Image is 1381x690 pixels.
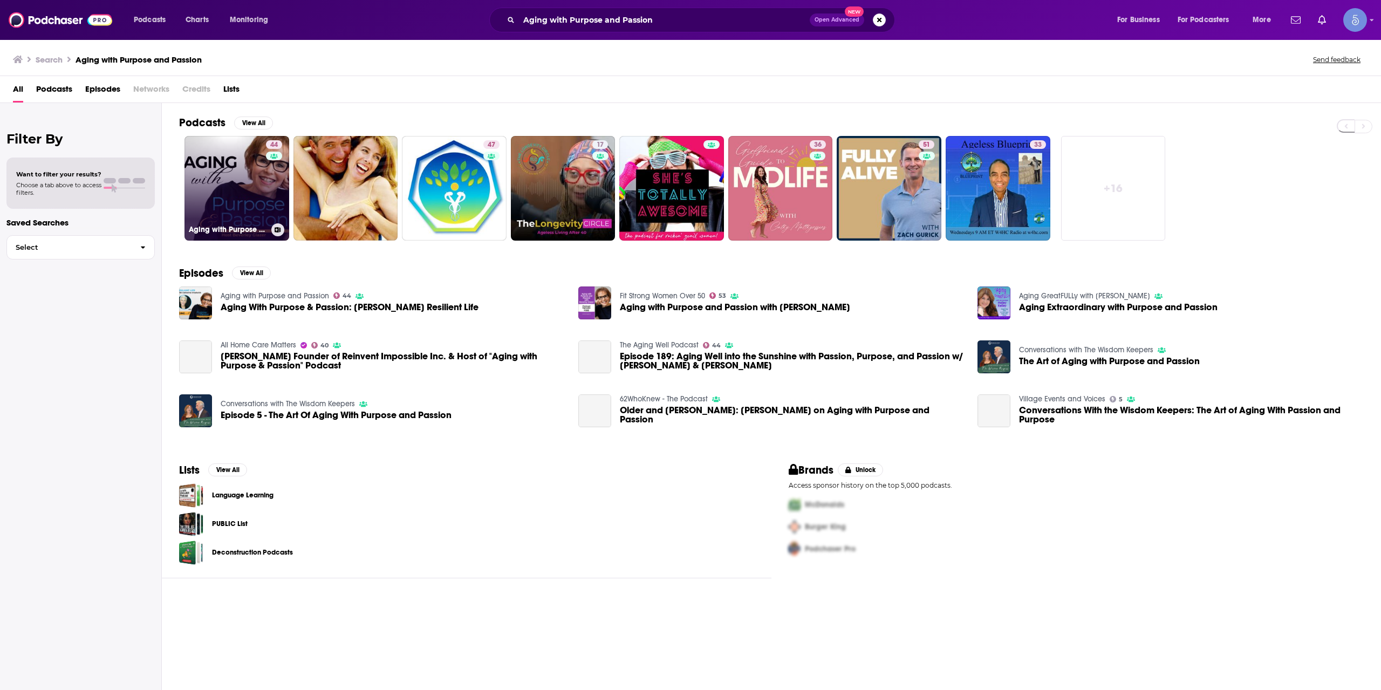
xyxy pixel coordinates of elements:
[221,352,565,370] span: [PERSON_NAME] Founder of Reinvent Impossible Inc. & Host of "Aging with Purpose & Passion" Podcast
[402,136,507,241] a: 47
[815,17,859,23] span: Open Advanced
[134,12,166,28] span: Podcasts
[179,286,212,319] img: Aging With Purpose & Passion: Catherine Chadwick’s Resilient Life
[1310,55,1364,64] button: Send feedback
[6,131,155,147] h2: Filter By
[946,136,1050,241] a: 33
[923,140,930,151] span: 51
[784,494,805,516] img: First Pro Logo
[620,303,850,312] span: Aging with Purpose and Passion with [PERSON_NAME]
[1253,12,1271,28] span: More
[36,80,72,103] a: Podcasts
[1117,12,1160,28] span: For Business
[212,546,293,558] a: Deconstruction Podcasts
[728,136,833,241] a: 36
[221,303,478,312] a: Aging With Purpose & Passion: Catherine Chadwick’s Resilient Life
[620,406,965,424] span: Older and [PERSON_NAME]: [PERSON_NAME] on Aging with Purpose and Passion
[500,8,905,32] div: Search podcasts, credits, & more...
[578,394,611,427] a: Older and Bolder: Debbie McCulloch on Aging with Purpose and Passion
[810,13,864,26] button: Open AdvancedNew
[234,117,273,129] button: View All
[1030,140,1046,149] a: 33
[977,286,1010,319] a: Aging Extraordinary with Purpose and Passion
[977,394,1010,427] a: Conversations With the Wisdom Keepers: The Art of Aging With Passion and Purpose
[221,291,329,300] a: Aging with Purpose and Passion
[789,481,1364,489] p: Access sponsor history on the top 5,000 podcasts.
[36,54,63,65] h3: Search
[179,512,203,536] a: PUBLIC List
[519,11,810,29] input: Search podcasts, credits, & more...
[592,140,608,149] a: 17
[845,6,864,17] span: New
[1343,8,1367,32] img: User Profile
[578,286,611,319] img: Aging with Purpose and Passion with Beverley Glazer
[1245,11,1284,29] button: open menu
[1287,11,1305,29] a: Show notifications dropdown
[222,11,282,29] button: open menu
[126,11,180,29] button: open menu
[343,293,351,298] span: 44
[270,140,278,151] span: 44
[1019,291,1150,300] a: Aging GreatFULLy with Holley Kelley
[179,116,273,129] a: PodcastsView All
[1178,12,1229,28] span: For Podcasters
[179,267,271,280] a: EpisodesView All
[212,489,274,501] a: Language Learning
[221,399,355,408] a: Conversations with The Wisdom Keepers
[16,170,101,178] span: Want to filter your results?
[221,303,478,312] span: Aging With Purpose & Passion: [PERSON_NAME] Resilient Life
[838,463,884,476] button: Unlock
[221,411,452,420] a: Episode 5 - The Art Of Aging With Purpose and Passion
[184,136,289,241] a: 44Aging with Purpose and Passion
[230,12,268,28] span: Monitoring
[1019,406,1364,424] a: Conversations With the Wisdom Keepers: The Art of Aging With Passion and Purpose
[1019,303,1218,312] a: Aging Extraordinary with Purpose and Passion
[179,116,225,129] h2: Podcasts
[232,267,271,279] button: View All
[837,136,941,241] a: 51
[182,80,210,103] span: Credits
[223,80,240,103] a: Lists
[483,140,500,149] a: 47
[179,11,215,29] a: Charts
[712,343,721,348] span: 44
[703,342,721,349] a: 44
[179,394,212,427] img: Episode 5 - The Art Of Aging With Purpose and Passion
[208,463,247,476] button: View All
[212,518,248,530] a: PUBLIC List
[1119,397,1123,402] span: 5
[620,340,699,350] a: The Aging Well Podcast
[784,516,805,538] img: Second Pro Logo
[179,541,203,565] a: Deconstruction Podcasts
[1034,140,1042,151] span: 33
[805,500,844,509] span: McDonalds
[1314,11,1330,29] a: Show notifications dropdown
[179,267,223,280] h2: Episodes
[620,394,708,404] a: 62WhoKnew - The Podcast
[814,140,822,151] span: 36
[784,538,805,560] img: Third Pro Logo
[189,225,267,234] h3: Aging with Purpose and Passion
[719,293,726,298] span: 53
[13,80,23,103] a: All
[133,80,169,103] span: Networks
[620,303,850,312] a: Aging with Purpose and Passion with Beverley Glazer
[511,136,616,241] a: 17
[1019,394,1105,404] a: Village Events and Voices
[1171,11,1245,29] button: open menu
[76,54,202,65] h3: Aging with Purpose and Passion
[919,140,934,149] a: 51
[1061,136,1166,241] a: +16
[333,292,352,299] a: 44
[1019,357,1200,366] span: The Art of Aging with Purpose and Passion
[810,140,826,149] a: 36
